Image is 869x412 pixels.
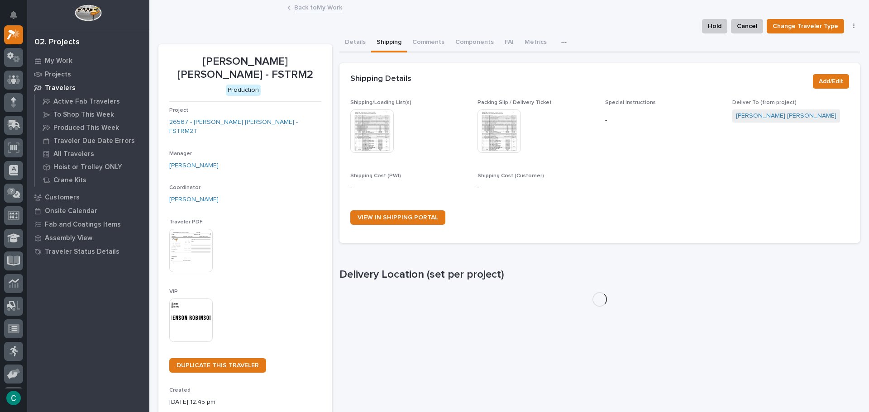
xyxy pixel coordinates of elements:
a: 26567 - [PERSON_NAME] [PERSON_NAME] - FSTRM2T [169,118,321,137]
a: Travelers [27,81,149,95]
p: [PERSON_NAME] [PERSON_NAME] - FSTRM2 [169,55,321,81]
a: My Work [27,54,149,67]
span: Manager [169,151,192,156]
span: Shipping Cost (Customer) [477,173,544,179]
a: DUPLICATE THIS TRAVELER [169,358,266,373]
a: [PERSON_NAME] [PERSON_NAME] [736,111,836,121]
h1: Delivery Location (set per project) [339,268,860,281]
p: - [350,183,467,193]
a: Crane Kits [35,174,149,186]
p: My Work [45,57,72,65]
h2: Shipping Details [350,74,411,84]
a: Hoist or Trolley ONLY [35,161,149,173]
p: Onsite Calendar [45,207,97,215]
p: Fab and Coatings Items [45,221,121,229]
button: Shipping [371,33,407,52]
button: Hold [702,19,727,33]
span: Change Traveler Type [773,21,838,32]
p: [DATE] 12:45 pm [169,398,321,407]
a: Customers [27,190,149,204]
a: Traveler Due Date Errors [35,134,149,147]
p: To Shop This Week [53,111,114,119]
p: Crane Kits [53,176,86,185]
p: All Travelers [53,150,94,158]
p: Assembly View [45,234,92,242]
p: Traveler Due Date Errors [53,137,135,145]
a: Fab and Coatings Items [27,218,149,231]
a: Assembly View [27,231,149,245]
a: Onsite Calendar [27,204,149,218]
span: Cancel [737,21,757,32]
img: Workspace Logo [75,5,101,21]
a: All Travelers [35,147,149,160]
span: Special Instructions [605,100,656,105]
p: - [477,183,594,193]
p: Travelers [45,84,76,92]
span: VIEW IN SHIPPING PORTAL [358,214,438,221]
span: Packing Slip / Delivery Ticket [477,100,552,105]
a: Traveler Status Details [27,245,149,258]
div: Notifications [11,11,23,25]
span: Traveler PDF [169,219,203,225]
button: Notifications [4,5,23,24]
p: Traveler Status Details [45,248,119,256]
button: Cancel [731,19,763,33]
a: [PERSON_NAME] [169,161,219,170]
div: 02. Projects [34,38,80,47]
a: VIEW IN SHIPPING PORTAL [350,210,445,225]
span: Hold [708,21,721,32]
a: Projects [27,67,149,81]
a: Produced This Week [35,121,149,134]
p: Produced This Week [53,124,119,132]
button: Add/Edit [813,74,849,89]
button: Components [450,33,499,52]
a: To Shop This Week [35,108,149,121]
span: Project [169,108,188,113]
button: Metrics [519,33,552,52]
span: VIP [169,289,178,294]
a: Active Fab Travelers [35,95,149,108]
span: Created [169,388,191,393]
span: Coordinator [169,185,201,190]
p: - [605,116,722,125]
p: Active Fab Travelers [53,98,120,106]
a: [PERSON_NAME] [169,195,219,204]
span: Shipping/Loading List(s) [350,100,411,105]
button: FAI [499,33,519,52]
span: Add/Edit [819,76,843,87]
p: Projects [45,71,71,79]
p: Customers [45,194,80,202]
button: Details [339,33,371,52]
span: Deliver To (from project) [732,100,797,105]
div: Production [226,85,261,96]
button: users-avatar [4,388,23,407]
button: Comments [407,33,450,52]
span: DUPLICATE THIS TRAVELER [177,362,259,369]
button: Change Traveler Type [767,19,844,33]
p: Hoist or Trolley ONLY [53,163,122,171]
a: Back toMy Work [294,2,342,12]
span: Shipping Cost (PWI) [350,173,401,179]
